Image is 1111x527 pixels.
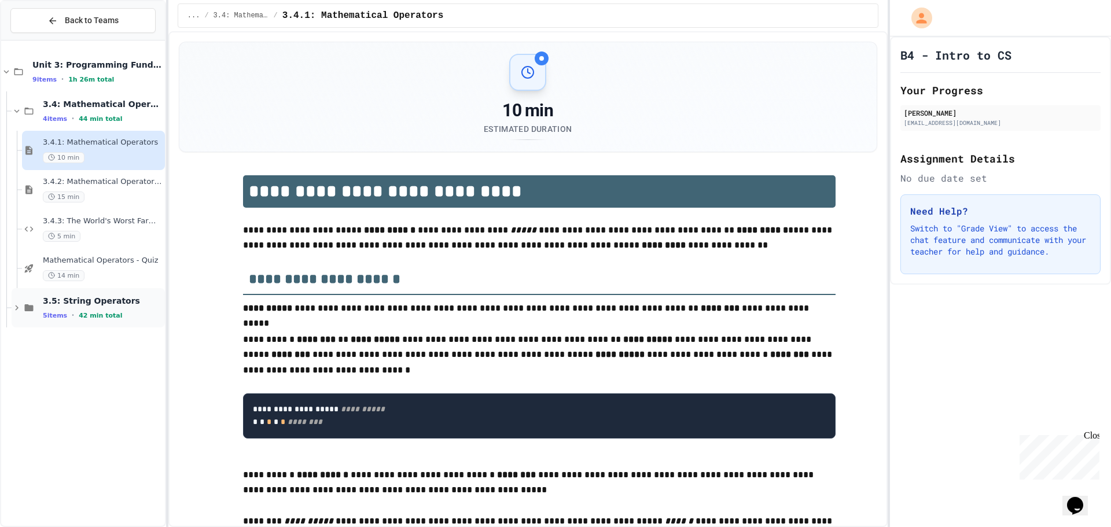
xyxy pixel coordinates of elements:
span: / [204,11,208,20]
p: Switch to "Grade View" to access the chat feature and communicate with your teacher for help and ... [910,223,1091,257]
h1: B4 - Intro to CS [900,47,1011,63]
span: 15 min [43,191,84,202]
span: 3.4: Mathematical Operators [214,11,269,20]
span: 3.4.1: Mathematical Operators [43,138,163,148]
h3: Need Help? [910,204,1091,218]
span: 3.4.1: Mathematical Operators [282,9,443,23]
span: 44 min total [79,115,122,123]
span: 3.5: String Operators [43,296,163,306]
span: 5 items [43,312,67,319]
span: • [61,75,64,84]
div: 10 min [484,100,572,121]
button: Back to Teams [10,8,156,33]
h2: Assignment Details [900,150,1101,167]
div: Chat with us now!Close [5,5,80,73]
span: • [72,114,74,123]
span: 5 min [43,231,80,242]
div: [PERSON_NAME] [904,108,1097,118]
span: / [274,11,278,20]
span: 4 items [43,115,67,123]
span: 42 min total [79,312,122,319]
span: 1h 26m total [68,76,114,83]
span: 3.4.2: Mathematical Operators - Review [43,177,163,187]
iframe: chat widget [1062,481,1099,515]
div: No due date set [900,171,1101,185]
span: 10 min [43,152,84,163]
span: 9 items [32,76,57,83]
span: 3.4: Mathematical Operators [43,99,163,109]
span: 3.4.3: The World's Worst Farmers Market [43,216,163,226]
div: My Account [899,5,935,31]
div: Estimated Duration [484,123,572,135]
span: 14 min [43,270,84,281]
h2: Your Progress [900,82,1101,98]
iframe: chat widget [1015,430,1099,480]
span: Mathematical Operators - Quiz [43,256,163,266]
div: [EMAIL_ADDRESS][DOMAIN_NAME] [904,119,1097,127]
span: ... [187,11,200,20]
span: Unit 3: Programming Fundamentals [32,60,163,70]
span: Back to Teams [65,14,119,27]
span: • [72,311,74,320]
